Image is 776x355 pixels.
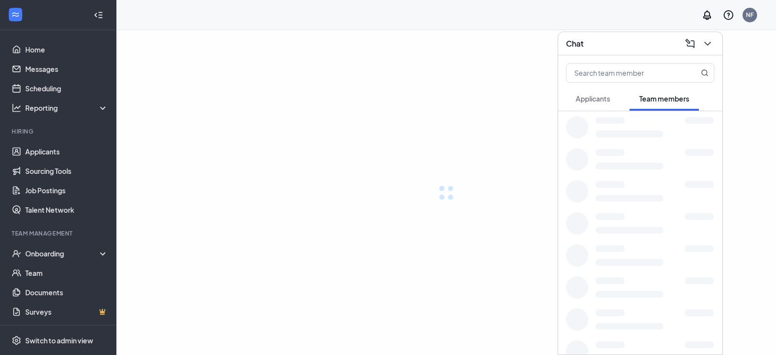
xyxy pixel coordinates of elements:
svg: ChevronDown [702,38,713,50]
a: Documents [25,283,108,302]
svg: UserCheck [12,249,21,258]
svg: Analysis [12,103,21,113]
a: Scheduling [25,79,108,98]
button: ComposeMessage [681,36,697,51]
svg: WorkstreamLogo [11,10,20,19]
h3: Chat [566,38,583,49]
svg: Collapse [94,10,103,20]
svg: Settings [12,336,21,345]
svg: ComposeMessage [684,38,696,50]
div: Switch to admin view [25,336,93,345]
a: Job Postings [25,181,108,200]
a: Home [25,40,108,59]
div: Onboarding [25,249,109,258]
a: Sourcing Tools [25,161,108,181]
input: Search team member [566,64,681,82]
svg: MagnifyingGlass [701,69,709,77]
div: Reporting [25,103,109,113]
button: ChevronDown [699,36,714,51]
div: Hiring [12,127,106,135]
a: Team [25,263,108,283]
a: Messages [25,59,108,79]
span: Applicants [576,94,610,103]
a: Applicants [25,142,108,161]
a: SurveysCrown [25,302,108,321]
div: Team Management [12,229,106,237]
div: NF [746,11,754,19]
a: Talent Network [25,200,108,220]
svg: Notifications [701,9,713,21]
span: Team members [639,94,689,103]
svg: QuestionInfo [723,9,734,21]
